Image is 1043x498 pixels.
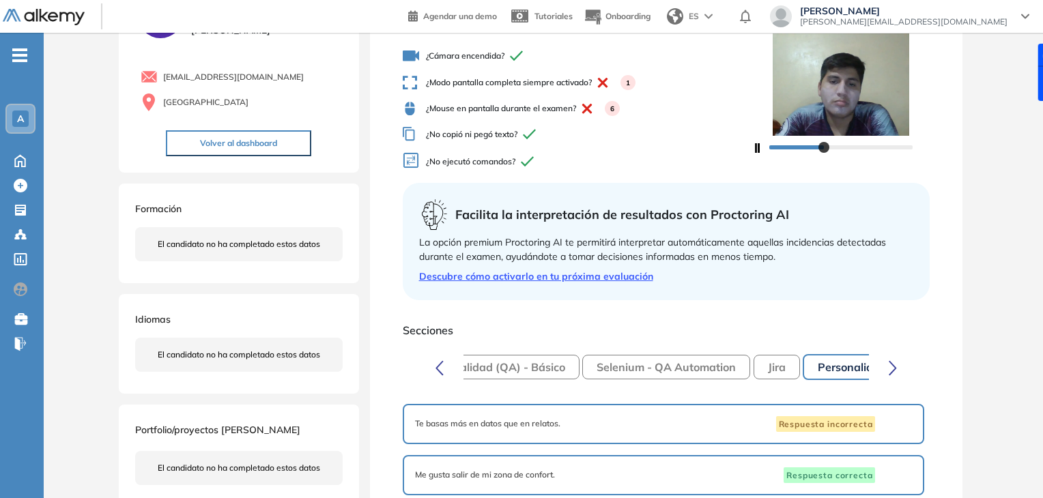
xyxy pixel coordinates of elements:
[689,10,699,23] span: ES
[158,238,320,250] span: El candidato no ha completado estos datos
[455,205,789,224] span: Facilita la interpretación de resultados con Proctoring AI
[800,5,1008,16] span: [PERSON_NAME]
[605,11,651,21] span: Onboarding
[423,11,497,21] span: Agendar una demo
[135,424,300,436] span: Portfolio/proyectos [PERSON_NAME]
[975,433,1043,498] iframe: Chat Widget
[17,113,24,124] span: A
[584,2,651,31] button: Onboarding
[754,355,800,379] button: Jira
[403,127,753,141] span: ¿No copió ni pegó texto?
[582,355,750,379] button: Selenium - QA Automation
[415,469,555,481] span: Me gusta salir de mi zona de confort.
[403,152,753,172] span: ¿No ejecutó comandos?
[704,14,713,19] img: arrow
[408,7,497,23] a: Agendar una demo
[784,467,875,483] span: Respuesta correcta
[403,101,753,116] span: ¿Mouse en pantalla durante el examen?
[605,101,620,116] div: 6
[803,354,939,380] button: Personalidad - MBTI
[135,313,171,325] span: Idiomas
[3,9,85,26] img: Logo
[534,11,573,21] span: Tutoriales
[163,71,304,83] span: [EMAIL_ADDRESS][DOMAIN_NAME]
[158,462,320,474] span: El candidato no ha completado estos datos
[135,203,182,215] span: Formación
[403,322,930,338] span: Secciones
[166,130,311,156] button: Volver al dashboard
[403,75,753,90] span: ¿Modo pantalla completa siempre activado?
[158,349,320,361] span: El candidato no ha completado estos datos
[12,54,27,57] i: -
[419,235,914,264] div: La opción premium Proctoring AI te permitirá interpretar automáticamente aquellas incidencias det...
[667,8,683,25] img: world
[403,48,753,64] span: ¿Cámara encendida?
[419,269,914,284] a: Descubre cómo activarlo en tu próxima evaluación
[163,96,248,108] span: [GEOGRAPHIC_DATA]
[379,355,580,379] button: Análisis de Calidad (QA) - Básico
[620,75,635,90] div: 1
[800,16,1008,27] span: [PERSON_NAME][EMAIL_ADDRESS][DOMAIN_NAME]
[415,418,560,430] span: Te basas más en datos que en relatos.
[776,416,876,432] span: Respuesta incorrecta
